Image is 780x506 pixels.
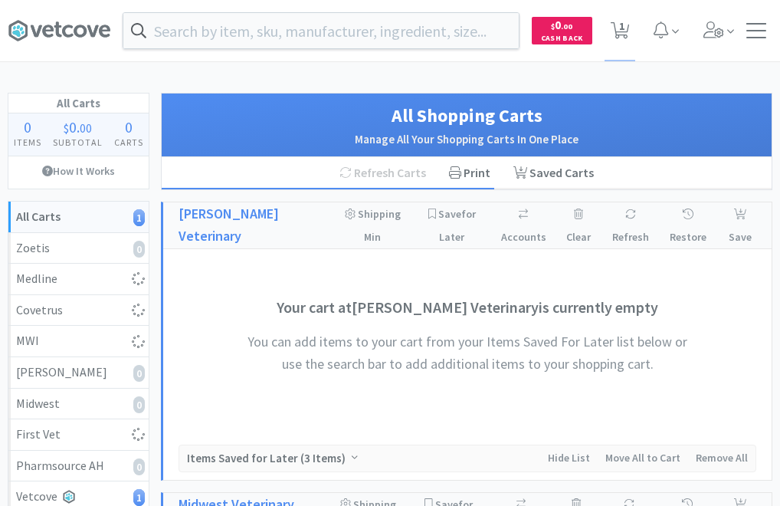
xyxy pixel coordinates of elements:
[502,157,605,189] a: Saved Carts
[133,458,145,475] i: 0
[133,396,145,413] i: 0
[16,301,141,320] div: Covetrus
[609,202,651,248] div: Refresh
[238,295,697,320] h3: Your cart at [PERSON_NAME] Veterinary is currently empty
[133,241,145,258] i: 0
[551,18,572,32] span: 0
[24,117,31,136] span: 0
[8,202,149,233] a: All Carts1
[8,156,149,186] a: How It Works
[548,451,590,465] span: Hide List
[8,295,149,327] a: Covetrus
[696,451,748,465] span: Remove All
[133,489,145,506] i: 1
[8,451,149,482] a: Pharmsource AH0
[16,425,141,445] div: First Vet
[238,331,697,376] h4: You can add items to your cart from your Items Saved For Later list below or use the search bar t...
[125,117,133,136] span: 0
[8,326,149,357] a: MWI
[16,394,141,414] div: Midwest
[179,203,326,248] a: [PERSON_NAME] Veterinary
[8,264,149,295] a: Medline
[551,21,555,31] span: $
[48,135,109,149] h4: Subtotal
[8,419,149,451] a: First Vet
[16,331,141,351] div: MWI
[532,10,592,51] a: $0.00Cash Back
[328,157,438,189] div: Refresh Carts
[438,207,476,244] span: Save for Later
[341,202,405,248] div: Shipping Min
[8,357,149,389] a: [PERSON_NAME]0
[8,233,149,264] a: Zoetis0
[605,26,636,40] a: 1
[725,202,756,248] div: Save
[133,209,145,226] i: 1
[8,389,149,420] a: Midwest0
[16,363,141,383] div: [PERSON_NAME]
[500,202,548,248] div: Accounts
[108,135,149,149] h4: Carts
[438,157,502,189] div: Print
[16,456,141,476] div: Pharmsource AH
[8,135,48,149] h4: Items
[177,130,756,149] h2: Manage All Your Shopping Carts In One Place
[80,120,92,136] span: 00
[133,365,145,382] i: 0
[605,451,680,465] span: Move All to Cart
[561,21,572,31] span: . 00
[16,238,141,258] div: Zoetis
[16,209,61,224] strong: All Carts
[123,13,519,48] input: Search by item, sku, manufacturer, ingredient, size...
[48,120,109,135] div: .
[563,202,594,248] div: Clear
[16,269,141,289] div: Medline
[8,94,149,113] h1: All Carts
[177,101,756,130] h1: All Shopping Carts
[69,117,77,136] span: 0
[64,120,69,136] span: $
[304,451,342,465] span: 3 Items
[187,451,349,465] span: Items Saved for Later ( )
[541,34,583,44] span: Cash Back
[667,202,709,248] div: Restore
